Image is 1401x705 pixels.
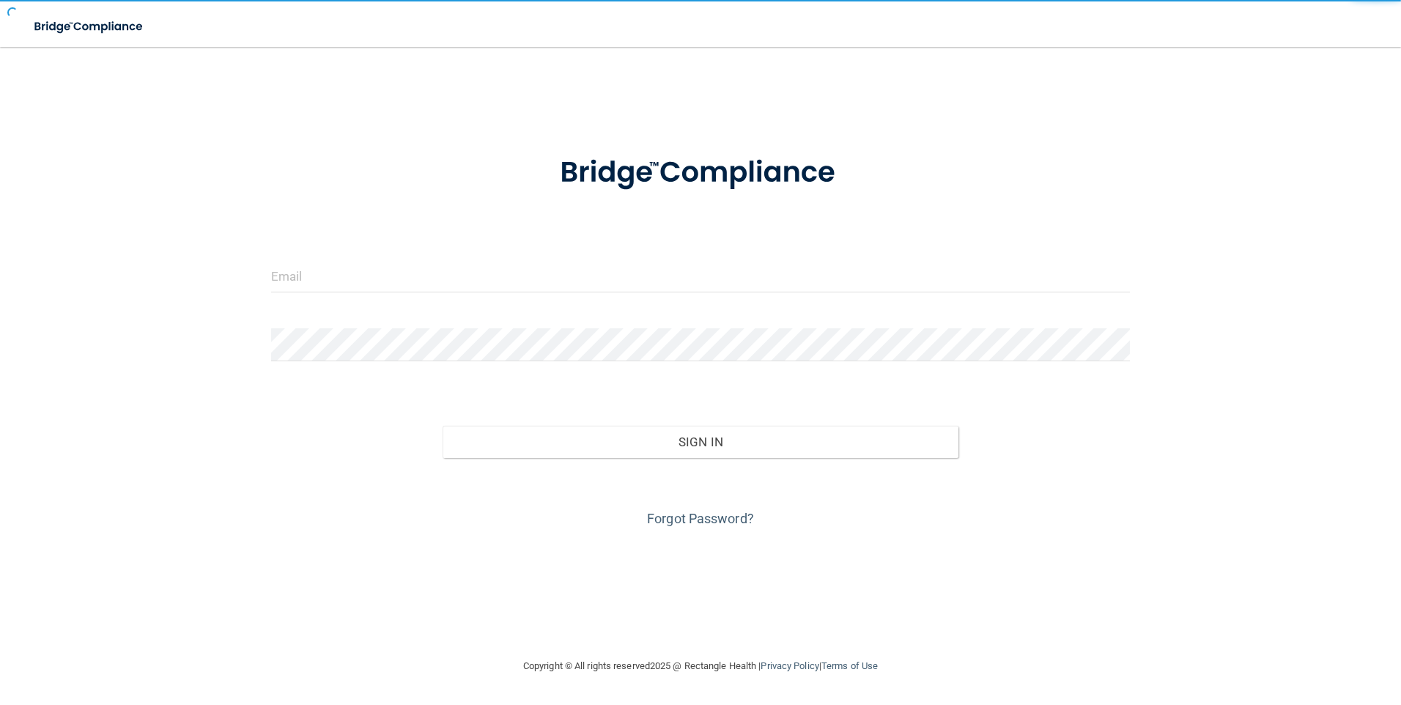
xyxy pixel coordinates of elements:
a: Privacy Policy [761,660,818,671]
div: Copyright © All rights reserved 2025 @ Rectangle Health | | [433,643,968,690]
img: bridge_compliance_login_screen.278c3ca4.svg [530,135,871,211]
a: Forgot Password? [647,511,754,526]
img: bridge_compliance_login_screen.278c3ca4.svg [22,12,157,42]
button: Sign In [443,426,958,458]
input: Email [271,259,1131,292]
a: Terms of Use [821,660,878,671]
